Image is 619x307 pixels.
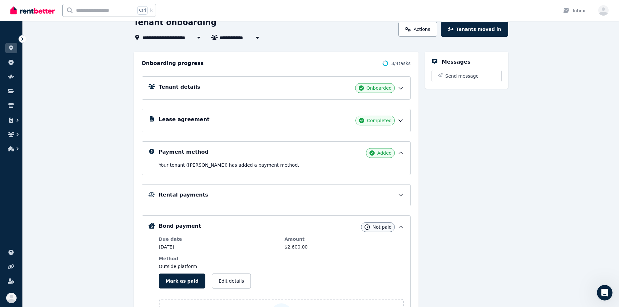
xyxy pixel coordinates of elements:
[103,252,120,265] span: neutral face reaction
[372,224,392,230] span: Not paid
[137,6,148,15] span: Ctrl
[159,222,201,230] h5: Bond payment
[195,3,208,15] button: Collapse window
[212,274,251,288] button: Edit details
[597,285,613,301] iframe: Intercom live chat
[159,162,404,168] p: Your tenant ([PERSON_NAME]) has added a payment method.
[148,192,155,197] img: Rental Payments
[124,252,133,265] span: 😃
[159,191,208,199] h5: Rental payments
[10,6,55,15] img: RentBetter
[86,252,103,265] span: disappointed reaction
[391,60,410,67] span: 3 / 4 tasks
[107,252,116,265] span: 😐
[4,3,17,15] button: go back
[86,273,138,278] a: Open in help center
[432,70,501,82] button: Send message
[159,148,209,156] h5: Payment method
[150,8,152,13] span: k
[159,236,278,242] dt: Due date
[142,59,204,67] h2: Onboarding progress
[90,252,99,265] span: 😞
[8,245,216,252] div: Did this answer your question?
[159,263,278,270] dd: Outside platform
[562,7,585,14] div: Inbox
[367,85,392,91] span: Onboarded
[159,274,205,288] button: Mark as paid
[120,252,137,265] span: smiley reaction
[285,236,404,242] dt: Amount
[159,83,200,91] h5: Tenant details
[148,223,155,229] img: Bond Details
[377,150,392,156] span: Added
[367,117,392,124] span: Completed
[398,22,437,37] a: Actions
[208,3,219,14] div: Close
[159,244,278,250] dd: [DATE]
[441,22,508,37] button: Tenants moved in
[159,255,278,262] dt: Method
[442,58,471,66] h5: Messages
[445,73,479,79] span: Send message
[134,17,217,28] h1: Tenant onboarding
[159,116,210,123] h5: Lease agreement
[285,244,404,250] dd: $2,600.00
